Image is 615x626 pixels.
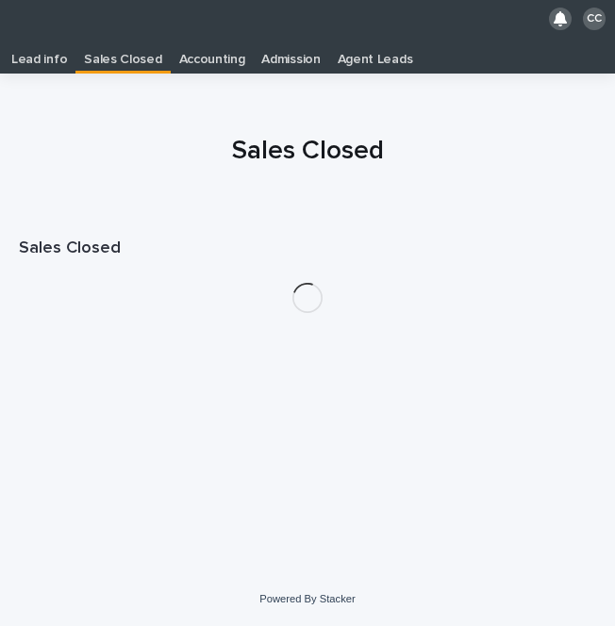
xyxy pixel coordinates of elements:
p: Admission [261,38,320,68]
a: Powered By Stacker [259,593,355,604]
a: Agent Leads [329,38,422,74]
p: Sales Closed [84,38,161,68]
a: Accounting [171,38,254,74]
div: CC [583,8,606,30]
p: Lead info [11,38,67,68]
p: Accounting [179,38,245,68]
p: Agent Leads [338,38,413,68]
h1: Sales Closed [19,134,596,169]
a: Sales Closed [75,38,170,71]
h1: Sales Closed [19,238,596,260]
a: Lead info [3,38,75,74]
a: Admission [253,38,328,74]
